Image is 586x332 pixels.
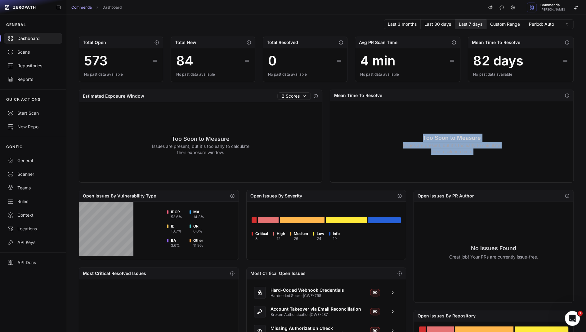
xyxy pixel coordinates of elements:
span: Info [333,231,340,236]
div: No past data available [84,72,158,77]
button: Custom Range [486,19,524,29]
span: MA [193,210,204,215]
div: Dashboard [7,35,59,42]
h2: Mean Time To Resolve [334,92,382,99]
span: IDOR [171,210,182,215]
div: 53.6 % [171,215,182,219]
div: 24 [317,236,324,241]
span: Hard-Coded Webhook Credentials [271,287,365,293]
h2: Mean Time To Resolve [472,39,520,46]
span: Low [317,231,324,236]
span: BA [171,238,180,243]
div: Repositories [7,63,59,69]
h2: Open Issues By Severity [250,193,302,199]
a: Account Takeover via Email Reconciliation Broken Authentication|CWE-287 90 [250,303,402,320]
span: Account Takeover via Email Reconciliation [271,306,365,312]
span: Hardcoded Secret | CWE-798 [271,293,365,298]
div: API Docs [7,259,59,266]
h3: No Issues Found [449,244,538,253]
h2: Most Critical Resolved Issues [83,270,146,277]
div: No past data available [360,72,455,77]
a: ZEROPATH [2,2,51,12]
span: Missing Authorization Check [271,325,365,331]
div: Go to issues list [258,217,279,223]
div: Reports [7,76,59,82]
span: Period: Auto [529,21,554,27]
button: Last 30 days [421,19,455,29]
div: Go to issues list [252,217,257,223]
iframe: Intercom live chat [565,311,580,326]
h3: Too Soon to Measure [403,134,501,142]
div: Teams [7,185,59,191]
div: 14.3 % [193,215,204,219]
p: GENERAL [6,22,26,27]
div: 3 [255,236,268,241]
div: Go to issues list [326,217,367,223]
span: Medium [294,231,308,236]
p: CONFIG [6,144,23,149]
div: 573 [84,53,108,68]
div: Start Scan [7,110,59,116]
a: Commenda [71,5,92,10]
h2: Open Issues By Repository [418,313,475,319]
h3: Too Soon to Measure [152,135,249,143]
p: QUICK ACTIONS [6,97,41,102]
div: 26 [294,236,308,241]
div: Scanner [7,171,59,177]
div: 6.0 % [193,229,203,234]
button: Last 7 days [455,19,486,29]
div: Rules [7,198,59,205]
div: 4 min [360,53,396,68]
div: 84 [176,53,193,68]
div: Go to issues list [280,217,324,223]
div: 12 [277,236,285,241]
div: 19 [333,236,340,241]
div: 10.7 % [171,229,182,234]
div: Scans [7,49,59,55]
span: 90 [370,289,380,296]
span: 1 [578,311,583,316]
h2: Total Resolved [267,39,298,46]
div: General [7,157,59,164]
div: 82 days [473,53,523,68]
div: 11.9 % [193,243,203,248]
div: No past data available [473,72,568,77]
div: New Repo [7,124,59,130]
h2: Avg PR Scan Time [359,39,397,46]
h2: Estimated Exposure Window [83,93,144,99]
h2: Open Issues By Vulnerability Type [83,193,156,199]
p: Issues are present, but it's too early to calculate their exposure window. [152,143,249,156]
h2: Most Critical Open Issues [250,270,306,277]
div: 3.6 % [171,243,180,248]
span: OR [193,224,203,229]
span: Other [193,238,203,243]
p: Great job! Your PRs are currently issue-free. [449,254,538,260]
span: Broken Authentication | CWE-287 [271,312,365,317]
svg: caret sort, [565,22,570,27]
a: Hard-Coded Webhook Credentials Hardcoded Secret|CWE-798 90 [250,284,402,301]
button: Last 3 months [384,19,421,29]
div: API Keys [7,239,59,246]
div: Context [7,212,59,218]
nav: breadcrumb [71,5,122,10]
span: [PERSON_NAME] [540,8,565,11]
span: Critical [255,231,268,236]
button: 2 Scores [277,92,311,100]
svg: chevron right, [95,5,99,10]
h2: Total New [175,39,196,46]
span: High [277,231,285,236]
h2: Open Issues By PR Author [418,193,474,199]
span: 90 [370,308,380,315]
div: No past data available [176,72,250,77]
div: 0 [268,53,277,68]
div: Locations [7,226,59,232]
div: No past data available [268,72,342,77]
h2: Total Open [83,39,106,46]
span: ZEROPATH [13,5,36,10]
div: Go to issues list [368,217,401,223]
p: Issues are present, but it's too early to calculate their resolution time. [403,142,501,155]
span: Commenda [540,3,565,7]
a: Dashboard [102,5,122,10]
span: ID [171,224,182,229]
